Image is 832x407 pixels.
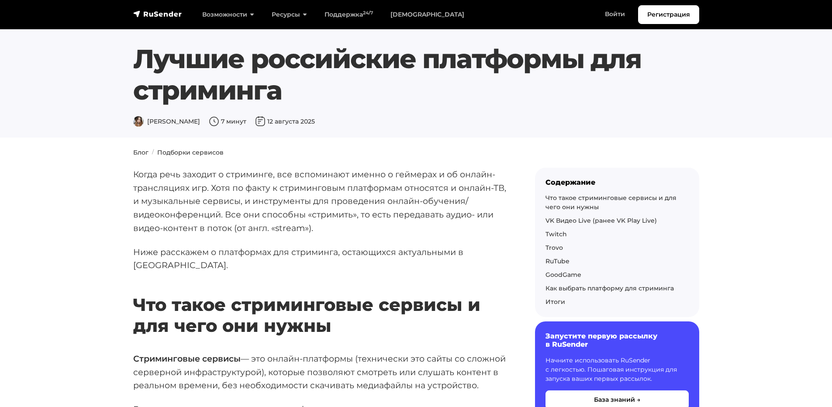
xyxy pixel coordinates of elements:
[545,284,674,292] a: Как выбрать платформу для стриминга
[193,6,263,24] a: Возможности
[133,10,182,18] img: RuSender
[545,230,567,238] a: Twitch
[382,6,473,24] a: [DEMOGRAPHIC_DATA]
[545,257,570,265] a: RuTube
[209,116,219,127] img: Время чтения
[133,269,507,336] h2: Что такое стриминговые сервисы и для чего они нужны
[545,356,689,383] p: Начните использовать RuSender с легкостью. Пошаговая инструкция для запуска ваших первых рассылок.
[148,148,224,157] li: Подборки сервисов
[133,43,651,106] h1: Лучшие российские платформы для стриминга
[545,244,563,252] a: Trovo
[133,353,241,364] strong: Стриминговые сервисы
[316,6,382,24] a: Поддержка24/7
[133,148,148,156] a: Блог
[209,117,246,125] span: 7 минут
[133,117,200,125] span: [PERSON_NAME]
[133,245,507,272] p: Ниже расскажем о платформах для стриминга, остающихся актуальными в [GEOGRAPHIC_DATA].
[133,352,507,392] p: — это онлайн-платформы (технически это сайты со сложной серверной инфраструктурой), которые позво...
[638,5,699,24] a: Регистрация
[545,332,689,348] h6: Запустите первую рассылку в RuSender
[133,168,507,235] p: Когда речь заходит о стриминге, все вспоминают именно о геймерах и об онлайн-трансляциях игр. Хот...
[255,117,315,125] span: 12 августа 2025
[545,178,689,186] div: Содержание
[545,194,677,211] a: Что такое стриминговые сервисы и для чего они нужны
[255,116,266,127] img: Дата публикации
[545,298,565,306] a: Итоги
[545,217,657,224] a: VK Видео Live (ранее VK Play Live)
[545,271,581,279] a: GoodGame
[263,6,316,24] a: Ресурсы
[596,5,634,23] a: Войти
[363,10,373,16] sup: 24/7
[128,148,704,157] nav: breadcrumb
